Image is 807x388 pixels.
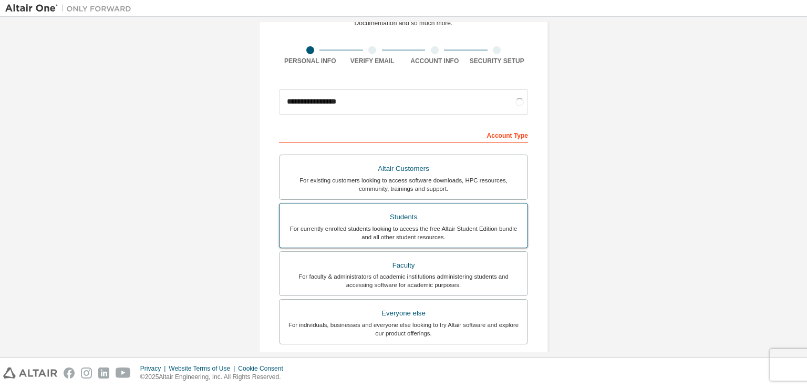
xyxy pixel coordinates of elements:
div: For individuals, businesses and everyone else looking to try Altair software and explore our prod... [286,321,521,338]
div: Everyone else [286,306,521,321]
div: For currently enrolled students looking to access the free Altair Student Edition bundle and all ... [286,224,521,241]
div: Personal Info [279,57,342,65]
img: Altair One [5,3,137,14]
img: facebook.svg [64,367,75,379]
div: Altair Customers [286,161,521,176]
div: Cookie Consent [238,364,289,373]
div: Verify Email [342,57,404,65]
div: Faculty [286,258,521,273]
div: Students [286,210,521,224]
div: Account Info [403,57,466,65]
img: instagram.svg [81,367,92,379]
div: For faculty & administrators of academic institutions administering students and accessing softwa... [286,272,521,289]
div: For existing customers looking to access software downloads, HPC resources, community, trainings ... [286,176,521,193]
img: youtube.svg [116,367,131,379]
img: altair_logo.svg [3,367,57,379]
div: Account Type [279,126,528,143]
div: Security Setup [466,57,529,65]
img: linkedin.svg [98,367,109,379]
div: Website Terms of Use [169,364,238,373]
p: © 2025 Altair Engineering, Inc. All Rights Reserved. [140,373,289,382]
div: Privacy [140,364,169,373]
